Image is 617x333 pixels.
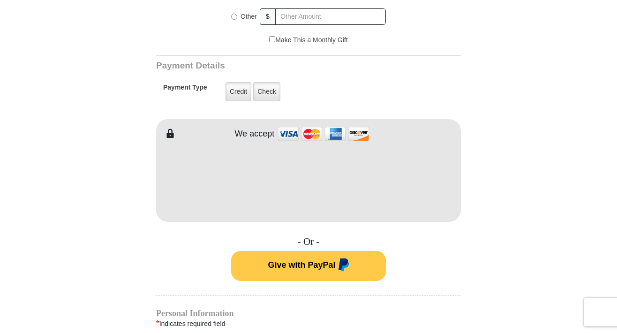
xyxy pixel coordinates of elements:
[156,61,395,71] h3: Payment Details
[241,13,257,20] span: Other
[235,129,275,139] h4: We accept
[269,35,348,45] label: Make This a Monthly Gift
[163,83,207,96] h5: Payment Type
[336,258,349,273] img: paypal
[260,8,276,25] span: $
[277,124,370,144] img: credit cards accepted
[268,260,335,270] span: Give with PayPal
[269,36,275,42] input: Make This a Monthly Gift
[156,236,461,248] h4: - Or -
[156,310,461,317] h4: Personal Information
[226,82,251,101] label: Credit
[253,82,280,101] label: Check
[231,251,386,281] button: Give with PayPal
[156,318,461,330] div: Indicates required field
[275,8,386,25] input: Other Amount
